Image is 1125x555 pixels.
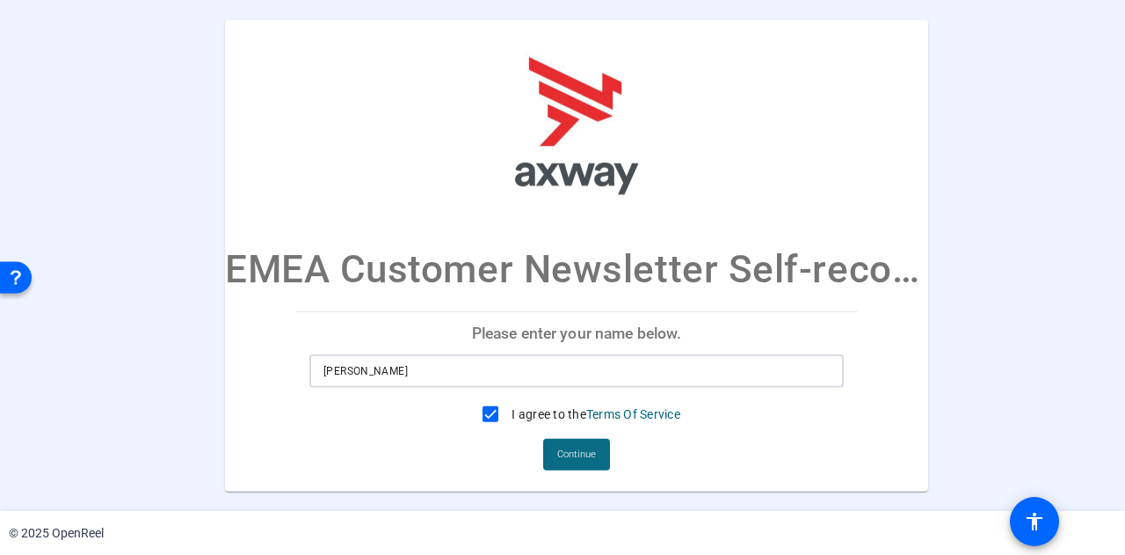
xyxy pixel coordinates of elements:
input: Enter your name [323,361,830,382]
img: company-logo [489,37,664,213]
label: I agree to the [508,405,680,423]
a: Terms Of Service [586,407,680,421]
p: EMEA Customer Newsletter Self-record [225,239,928,297]
div: © 2025 OpenReel [9,524,104,543]
mat-icon: accessibility [1024,511,1045,532]
button: Continue [543,439,610,471]
p: Please enter your name below. [295,311,858,354]
span: Continue [557,442,596,468]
